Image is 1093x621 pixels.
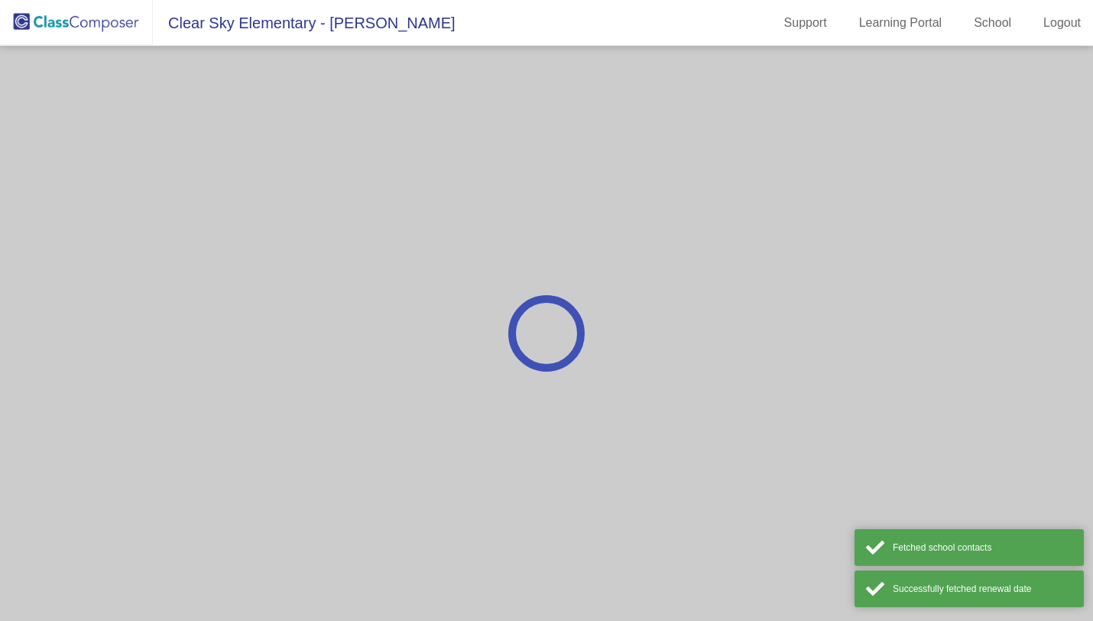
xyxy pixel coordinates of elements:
[962,11,1023,35] a: School
[153,11,456,35] span: Clear Sky Elementary - [PERSON_NAME]
[847,11,955,35] a: Learning Portal
[772,11,839,35] a: Support
[893,582,1072,596] div: Successfully fetched renewal date
[893,541,1072,554] div: Fetched school contacts
[1031,11,1093,35] a: Logout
